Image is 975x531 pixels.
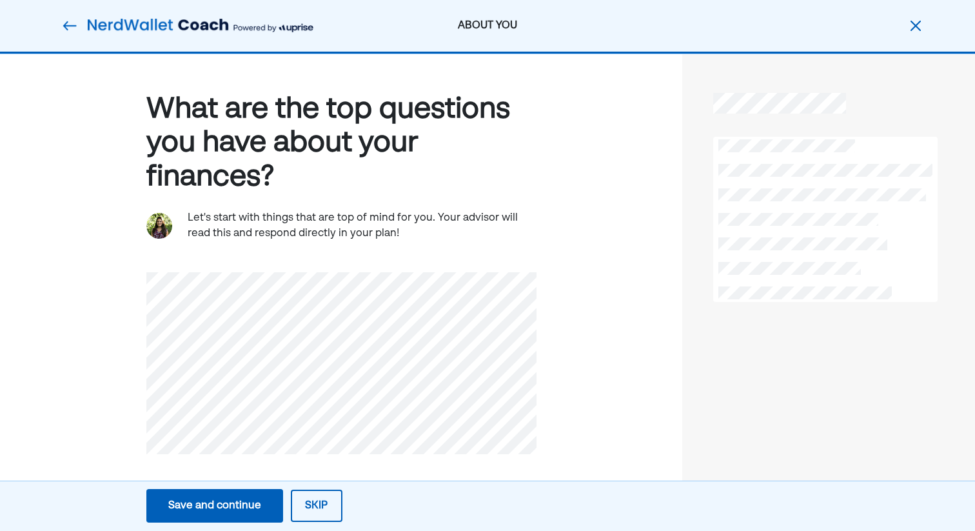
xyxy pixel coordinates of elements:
button: Skip [291,490,342,522]
div: Save and continue [168,498,261,514]
div: ABOUT YOU [344,18,631,34]
div: What are the top questions you have about your finances? [146,93,537,195]
div: Let's start with things that are top of mind for you. Your advisor will read this and respond dir... [188,210,537,241]
button: Save and continue [146,489,283,523]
